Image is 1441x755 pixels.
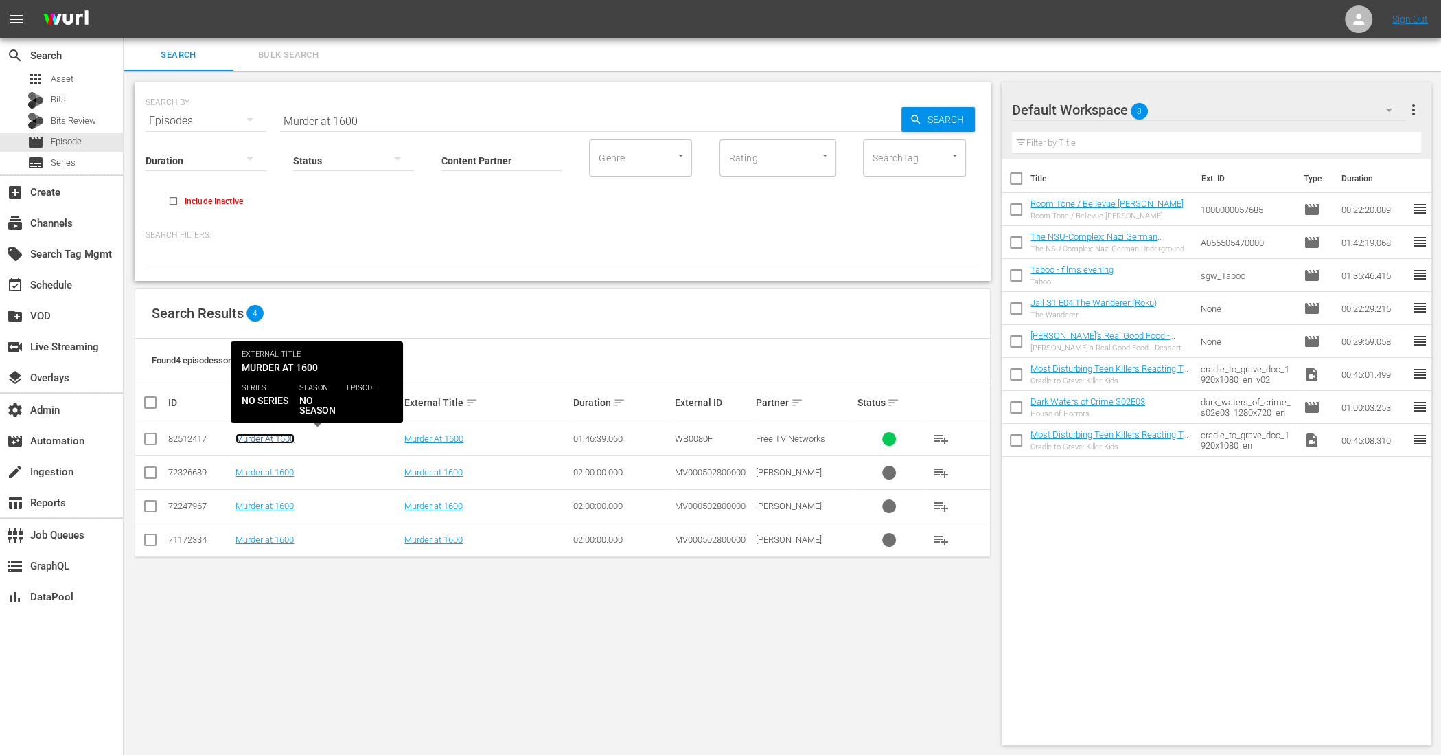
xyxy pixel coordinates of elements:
th: Duration [1333,159,1415,198]
div: Room Tone / Bellevue [PERSON_NAME] [1030,212,1184,221]
button: Open [948,149,961,162]
td: 01:42:19.068 [1335,226,1411,259]
a: Jail S1 E04 The Wanderer (Roku) [1030,297,1157,308]
span: reorder [1411,201,1427,217]
p: Search Filters: [146,229,980,241]
td: None [1195,325,1298,358]
div: Bits Review [27,113,44,129]
span: sort [887,396,899,409]
div: 02:00:00.000 [573,501,671,511]
span: Search Results [152,305,244,322]
span: 8 [1131,97,1148,126]
span: [PERSON_NAME] [756,501,822,511]
span: Search Tag Mgmt [7,246,23,262]
span: Episode [27,134,44,150]
span: playlist_add [933,431,949,447]
span: sort [465,396,478,409]
div: 72247967 [168,501,231,511]
span: Bits Review [51,114,96,128]
button: playlist_add [925,456,958,489]
span: VOD [7,308,23,324]
div: Duration [573,394,671,411]
div: Partner [756,394,853,411]
td: 00:45:01.499 [1335,358,1411,391]
img: ans4CAIJ8jUAAAAAAAAAAAAAAAAAAAAAAAAgQb4GAAAAAAAAAAAAAAAAAAAAAAAAJMjXAAAAAAAAAAAAAAAAAAAAAAAAgAT5G... [33,3,99,36]
span: Episode [1303,201,1319,218]
span: reorder [1411,365,1427,382]
div: 82512417 [168,433,231,444]
span: Bulk Search [242,47,335,63]
td: 00:22:29.215 [1335,292,1411,325]
span: Automation [7,433,23,449]
a: Murder at 1600 [235,534,294,545]
div: Episodes [146,102,266,140]
td: 01:00:03.253 [1335,391,1411,424]
div: [PERSON_NAME]'s Real Good Food - Desserts With Benefits [1030,343,1189,352]
span: Search [132,47,225,63]
span: Free TV Networks [756,433,825,444]
div: Internal Title [235,394,400,411]
div: The NSU-Complex: Nazi German Underground [1030,245,1189,253]
a: Murder at 1600 [235,501,294,511]
a: Room Tone / Bellevue [PERSON_NAME] [1030,199,1184,209]
td: 00:22:20.089 [1335,193,1411,226]
span: Asset [51,72,73,86]
div: 02:00:00.000 [573,534,671,545]
span: Live Streaming [7,339,23,355]
span: [PERSON_NAME] [756,467,822,477]
span: WB0080F [675,433,713,444]
td: 00:45:08.310 [1335,424,1411,457]
span: Schedule [7,277,23,293]
span: playlist_add [933,464,949,481]
th: Type [1295,159,1333,198]
div: 72326689 [168,467,231,477]
span: 4 [246,305,264,322]
span: playlist_add [933,532,949,548]
a: The NSU-Complex: Nazi German Underground [1030,232,1163,252]
span: Search [922,107,975,132]
div: ID [168,397,231,408]
div: Default Workspace [1012,91,1405,129]
a: Sign Out [1392,14,1428,25]
span: Asset [27,71,44,87]
button: Open [818,149,831,162]
span: Found 4 episodes sorted by: relevance [152,355,297,365]
div: Cradle to Grave: Killer Kids [1030,442,1189,451]
a: Murder At 1600 [235,433,295,444]
span: reorder [1411,267,1427,283]
div: 01:46:39.060 [573,433,671,444]
span: menu [8,11,25,27]
a: [PERSON_NAME]'s Real Good Food - Desserts With Benefits [1030,330,1175,351]
span: Ingestion [7,464,23,480]
button: Search [901,107,975,132]
span: Include Inactive [185,195,243,207]
span: Episode [1303,399,1319,416]
span: Overlays [7,370,23,386]
div: External Title [404,394,569,411]
a: Most Disturbing Teen Killers Reacting To Insane Sentences [1030,363,1188,384]
span: reorder [1411,398,1427,415]
div: House of Horrors [1030,409,1145,418]
a: Murder at 1600 [235,467,294,477]
th: Title [1030,159,1193,198]
span: [PERSON_NAME] [756,534,822,545]
a: Murder at 1600 [404,467,463,477]
a: Most Disturbing Teen Killers Reacting To Insane Sentences [1030,429,1188,450]
td: dark_waters_of_crime_s02e03_1280x720_en [1195,391,1298,424]
span: sort [295,396,307,409]
span: Episode [1303,267,1319,284]
td: A055505470000 [1195,226,1298,259]
span: reorder [1411,300,1427,316]
button: Open [674,149,687,162]
div: Status [857,394,920,411]
td: cradle_to_grave_doc_1920x1080_en_v02 [1195,358,1298,391]
span: Episode [1303,234,1319,251]
div: 02:00:00.000 [573,467,671,477]
a: Murder at 1600 [404,501,463,511]
button: more_vert [1405,93,1421,126]
span: reorder [1411,431,1427,448]
span: DataPool [7,589,23,605]
span: MV000502800000 [675,467,746,477]
span: reorder [1411,234,1427,250]
div: Bits [27,92,44,109]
